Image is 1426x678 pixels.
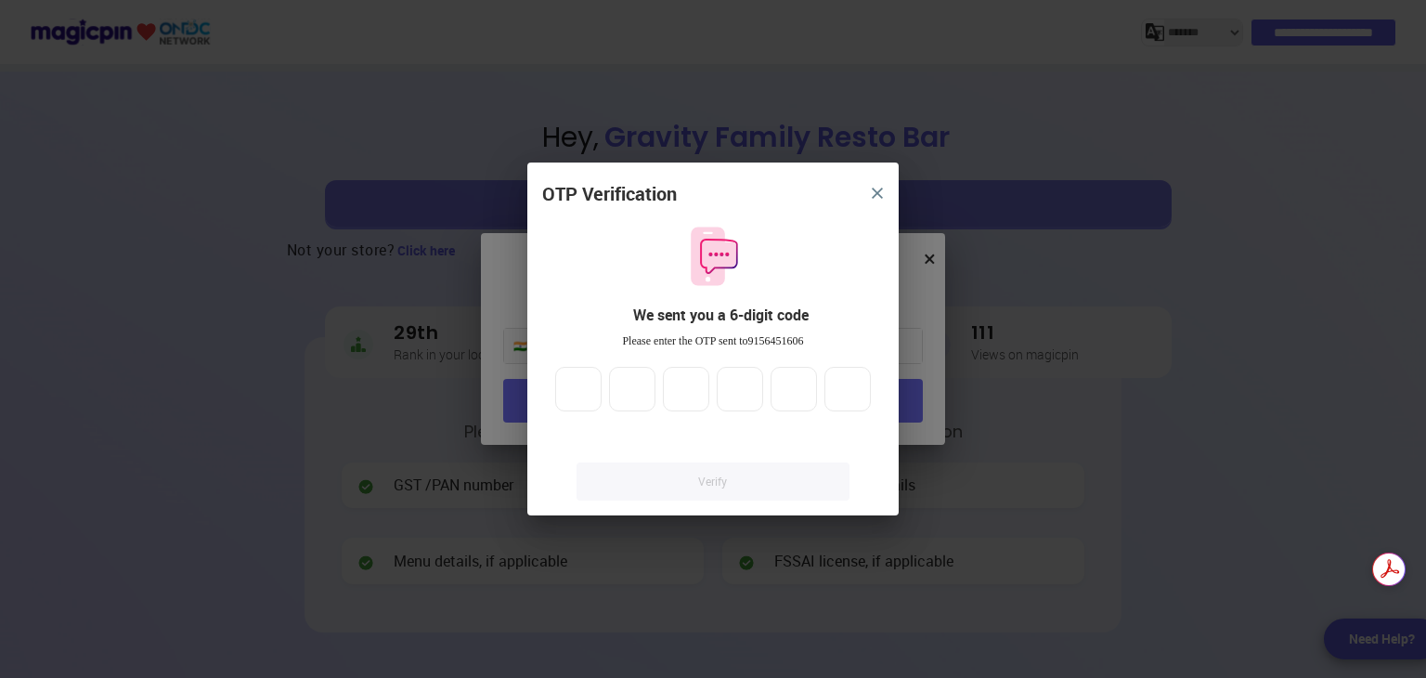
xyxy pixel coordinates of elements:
[557,305,884,326] div: We sent you a 6-digit code
[577,463,849,501] a: Verify
[542,333,884,349] div: Please enter the OTP sent to 9156451606
[861,176,894,210] button: close
[542,181,677,208] div: OTP Verification
[681,225,745,288] img: otpMessageIcon.11fa9bf9.svg
[872,188,883,199] img: 8zTxi7IzMsfkYqyYgBgfvSHvmzQA9juT1O3mhMgBDT8p5s20zMZ2JbefE1IEBlkXHwa7wAFxGwdILBLhkAAAAASUVORK5CYII=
